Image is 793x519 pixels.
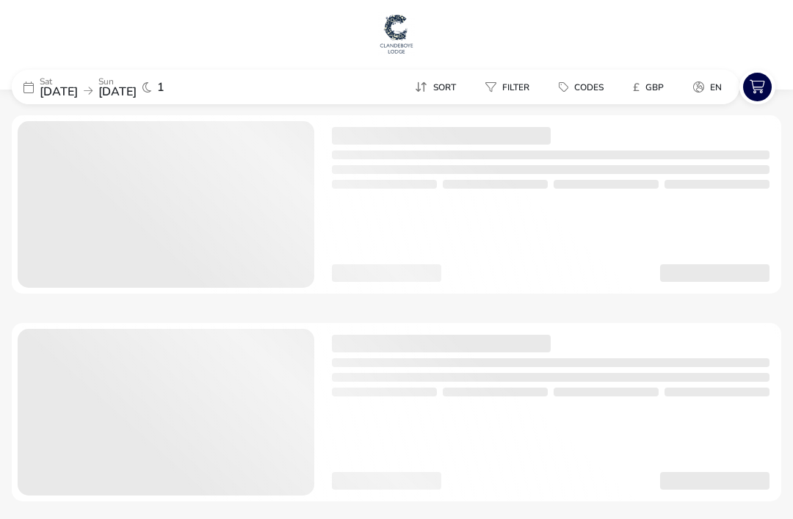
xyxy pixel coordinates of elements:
[12,70,232,104] div: Sat[DATE]Sun[DATE]1
[502,81,529,93] span: Filter
[547,76,615,98] button: Codes
[378,12,415,56] img: Main Website
[474,76,547,98] naf-pibe-menu-bar-item: Filter
[645,81,664,93] span: GBP
[621,76,676,98] button: £GBP
[710,81,722,93] span: en
[681,76,739,98] naf-pibe-menu-bar-item: en
[403,76,468,98] button: Sort
[98,84,137,100] span: [DATE]
[633,80,640,95] i: £
[681,76,734,98] button: en
[40,77,78,86] p: Sat
[433,81,456,93] span: Sort
[157,81,164,93] span: 1
[403,76,474,98] naf-pibe-menu-bar-item: Sort
[40,84,78,100] span: [DATE]
[474,76,541,98] button: Filter
[621,76,681,98] naf-pibe-menu-bar-item: £GBP
[98,77,137,86] p: Sun
[547,76,621,98] naf-pibe-menu-bar-item: Codes
[574,81,604,93] span: Codes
